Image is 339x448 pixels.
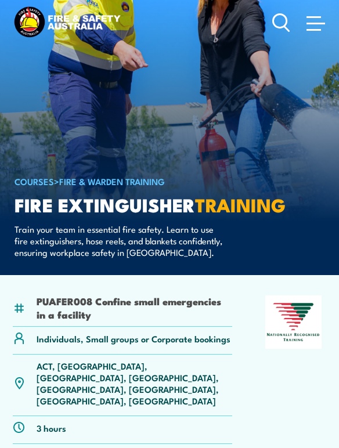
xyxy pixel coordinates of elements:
h1: Fire Extinguisher [15,196,301,212]
p: ACT, [GEOGRAPHIC_DATA], [GEOGRAPHIC_DATA], [GEOGRAPHIC_DATA], [GEOGRAPHIC_DATA], [GEOGRAPHIC_DATA... [37,360,232,406]
p: Train your team in essential fire safety. Learn to use fire extinguishers, hose reels, and blanke... [15,223,226,258]
a: Fire & Warden Training [59,175,165,187]
a: COURSES [15,175,54,187]
p: 3 hours [37,422,66,433]
h6: > [15,174,301,188]
li: PUAFER008 Confine small emergencies in a facility [37,294,232,321]
p: Individuals, Small groups or Corporate bookings [37,333,230,344]
strong: TRAINING [195,190,286,219]
img: Nationally Recognised Training logo. [265,295,322,349]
